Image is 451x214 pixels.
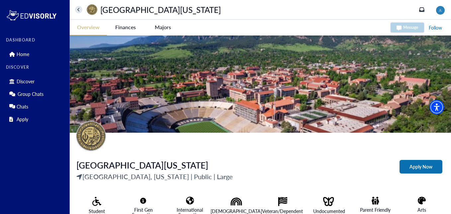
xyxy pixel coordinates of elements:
p: [GEOGRAPHIC_DATA], [US_STATE] | Public | Large [76,172,233,181]
span: [GEOGRAPHIC_DATA][US_STATE] [76,159,208,171]
button: Overview [70,20,107,36]
p: Arts [417,207,426,212]
img: universityName [76,121,106,151]
div: Apply [6,114,65,124]
div: Chats [6,101,65,112]
img: universityName [87,4,97,15]
img: https://edvisorly.s3.us-west-1.amazonaws.com/universities/635b51453120d350483f5f84/Screenshot%202... [70,36,451,133]
img: logo [6,9,57,22]
button: Follow [428,24,443,32]
button: Majors [144,20,181,35]
div: Home [6,49,65,59]
p: Parent Friendly [360,207,391,212]
button: Finances [107,20,144,35]
div: Group Chats [6,89,65,99]
div: Accessibility Menu [429,100,444,114]
p: Apply [17,116,28,122]
p: Group Chats [18,91,44,97]
label: DASHBOARD [6,38,65,42]
button: Apply Now [400,160,442,174]
label: DISCOVER [6,65,65,70]
p: Discover [17,79,35,84]
a: inbox [419,7,424,12]
p: [GEOGRAPHIC_DATA][US_STATE] [100,6,221,13]
div: Discover [6,76,65,87]
p: Home [17,51,29,57]
p: Chats [17,104,28,109]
